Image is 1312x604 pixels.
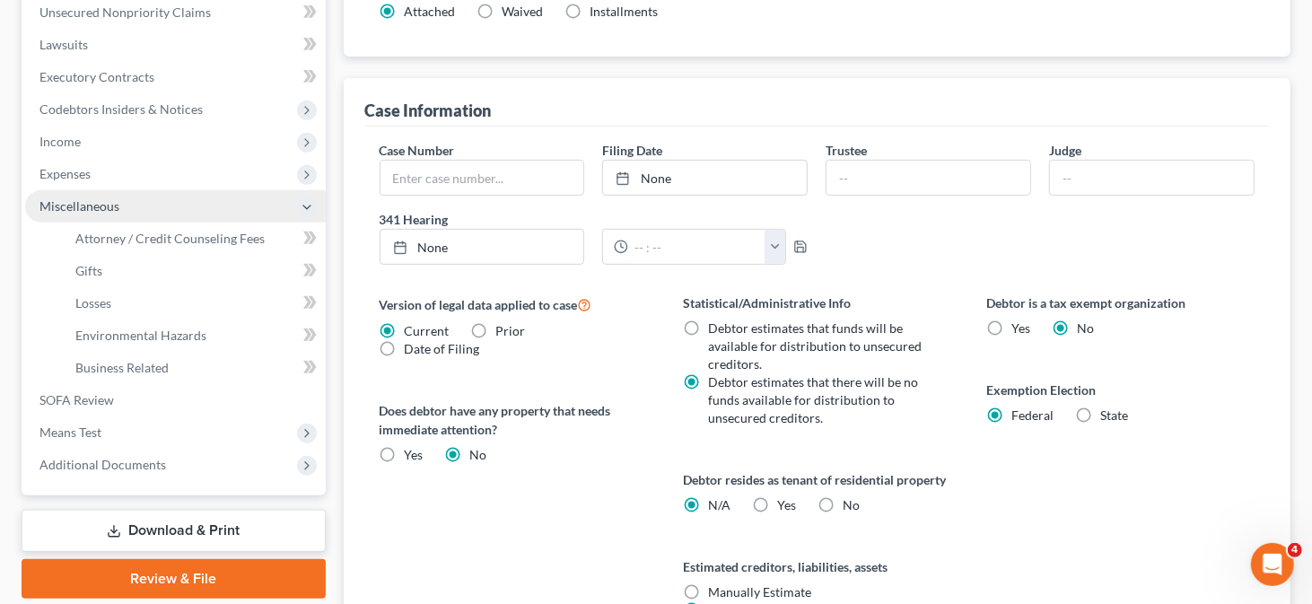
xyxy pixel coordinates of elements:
span: Waived [503,4,544,19]
span: Additional Documents [39,457,166,472]
span: Yes [1012,320,1031,336]
span: Executory Contracts [39,69,154,84]
span: Yes [777,497,796,512]
label: 341 Hearing [371,210,818,229]
label: Debtor resides as tenant of residential property [683,470,951,489]
span: Means Test [39,425,101,440]
span: Unsecured Nonpriority Claims [39,4,211,20]
span: Debtor estimates that funds will be available for distribution to unsecured creditors. [708,320,922,372]
label: Estimated creditors, liabilities, assets [683,557,951,576]
a: Review & File [22,559,326,599]
span: Codebtors Insiders & Notices [39,101,203,117]
a: Business Related [61,352,326,384]
span: SOFA Review [39,392,114,407]
span: No [1078,320,1095,336]
a: Environmental Hazards [61,320,326,352]
label: Version of legal data applied to case [380,293,648,315]
label: Filing Date [602,141,662,160]
span: Environmental Hazards [75,328,206,343]
span: Current [405,323,450,338]
span: Gifts [75,263,102,278]
a: Lawsuits [25,29,326,61]
span: State [1101,407,1129,423]
label: Trustee [826,141,867,160]
a: Losses [61,287,326,320]
span: Prior [496,323,526,338]
span: Losses [75,295,111,311]
span: Federal [1012,407,1054,423]
a: None [380,230,584,264]
a: Executory Contracts [25,61,326,93]
span: Manually Estimate [708,584,811,600]
span: Attached [405,4,456,19]
a: Attorney / Credit Counseling Fees [61,223,326,255]
span: Income [39,134,81,149]
label: Statistical/Administrative Info [683,293,951,312]
a: Download & Print [22,510,326,552]
span: Yes [405,447,424,462]
label: Judge [1049,141,1081,160]
span: Miscellaneous [39,198,119,214]
span: No [843,497,860,512]
input: Enter case number... [380,161,584,195]
label: Does debtor have any property that needs immediate attention? [380,401,648,439]
span: Debtor estimates that there will be no funds available for distribution to unsecured creditors. [708,374,918,425]
a: Gifts [61,255,326,287]
iframe: Intercom live chat [1251,543,1294,586]
div: Case Information [365,100,492,121]
label: Debtor is a tax exempt organization [987,293,1255,312]
a: None [603,161,807,195]
span: Expenses [39,166,91,181]
label: Case Number [380,141,455,160]
span: N/A [708,497,730,512]
label: Exemption Election [987,381,1255,399]
span: Installments [590,4,659,19]
span: No [470,447,487,462]
input: -- [1050,161,1254,195]
span: Lawsuits [39,37,88,52]
span: Business Related [75,360,169,375]
input: -- [827,161,1030,195]
input: -- : -- [628,230,765,264]
span: Date of Filing [405,341,480,356]
span: 4 [1288,543,1302,557]
span: Attorney / Credit Counseling Fees [75,231,265,246]
a: SOFA Review [25,384,326,416]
